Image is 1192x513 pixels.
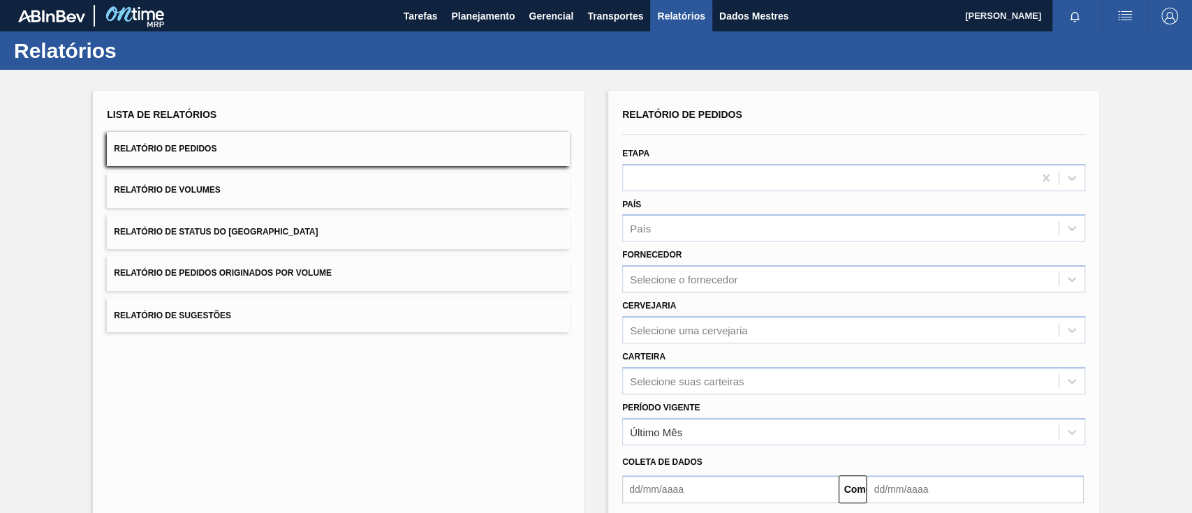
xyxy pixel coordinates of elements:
button: Relatório de Sugestões [107,298,570,332]
font: Relatórios [14,39,117,62]
img: ações do usuário [1117,8,1133,24]
font: Último Mês [630,426,682,438]
font: Relatórios [657,10,705,22]
font: Coleta de dados [622,457,702,467]
font: Selecione o fornecedor [630,274,737,285]
font: Comeu [844,484,876,495]
font: Tarefas [404,10,438,22]
font: Gerencial [529,10,573,22]
input: dd/mm/aaaa [622,475,839,503]
font: País [630,223,651,235]
font: Relatório de Volumes [114,186,220,195]
button: Relatório de Status do [GEOGRAPHIC_DATA] [107,215,570,249]
font: Planejamento [451,10,515,22]
font: [PERSON_NAME] [965,10,1041,21]
font: Etapa [622,149,649,158]
font: Fornecedor [622,250,682,260]
button: Relatório de Volumes [107,173,570,207]
button: Notificações [1052,6,1097,26]
font: Cervejaria [622,301,676,311]
button: Comeu [839,475,867,503]
font: Relatório de Pedidos [114,144,216,154]
img: TNhmsLtSVTkK8tSr43FrP2fwEKptu5GPRR3wAAAABJRU5ErkJggg== [18,10,85,22]
font: Transportes [587,10,643,22]
font: Lista de Relatórios [107,109,216,120]
button: Relatório de Pedidos [107,132,570,166]
font: Relatório de Status do [GEOGRAPHIC_DATA] [114,227,318,237]
font: Relatório de Pedidos Originados por Volume [114,269,332,278]
font: País [622,200,641,209]
img: Sair [1161,8,1178,24]
font: Dados Mestres [719,10,789,22]
font: Carteira [622,352,665,362]
font: Relatório de Sugestões [114,310,231,320]
font: Período Vigente [622,403,700,412]
input: dd/mm/aaaa [867,475,1083,503]
font: Selecione suas carteiras [630,375,744,387]
font: Selecione uma cervejaria [630,324,747,336]
font: Relatório de Pedidos [622,109,742,120]
button: Relatório de Pedidos Originados por Volume [107,256,570,290]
